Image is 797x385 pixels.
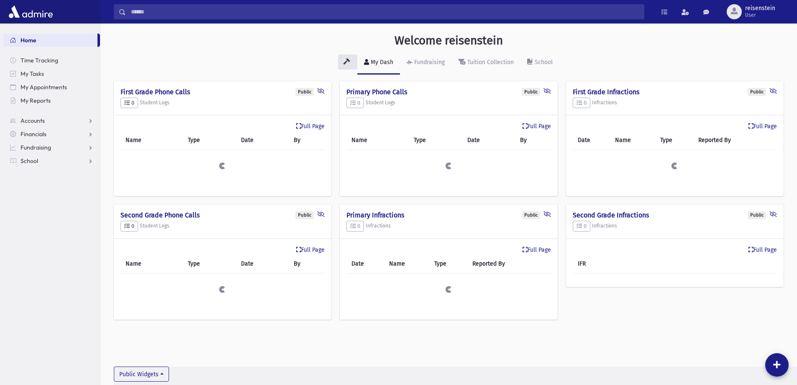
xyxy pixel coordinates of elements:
[395,34,503,48] h3: Welcome reisenstein
[21,144,51,151] span: Fundraising
[748,211,766,219] div: Public
[610,131,655,150] th: Name
[346,88,551,96] h4: Primary Phone Calls
[3,67,100,80] a: My Tasks
[655,131,693,150] th: Type
[124,100,134,106] span: 0
[357,51,400,75] a: My Dash
[346,131,409,150] th: Name
[124,223,134,229] span: 0
[429,254,467,274] th: Type
[7,3,55,20] img: AdmirePro
[748,245,777,254] a: Full Page
[350,100,360,106] span: 0
[523,122,551,131] a: Full Page
[409,131,462,150] th: Type
[21,57,58,64] span: Time Tracking
[296,122,325,131] a: Full Page
[350,223,360,229] span: 0
[126,4,644,19] input: Search
[451,51,520,75] a: Tuition Collection
[3,154,100,168] a: School
[3,127,100,141] a: Financials
[120,211,325,219] h4: Second Grade Phone Calls
[21,130,46,138] span: Financials
[346,211,551,219] h4: Primary Infractions
[21,36,36,44] span: Home
[295,88,314,96] div: Public
[3,80,100,94] a: My Appointments
[515,131,551,150] th: By
[120,98,138,109] button: 0
[346,98,364,109] button: 0
[573,98,777,109] h5: Infractions
[21,83,67,91] span: My Appointments
[346,221,551,232] h5: Infractions
[573,221,590,232] button: 0
[346,98,551,109] h5: Student Logs
[573,88,777,96] h4: First Grade Infractions
[289,254,325,274] th: By
[3,94,100,107] a: My Reports
[21,70,44,78] span: My Tasks
[523,245,551,254] a: Full Page
[289,131,325,150] th: By
[3,54,100,67] a: Time Tracking
[467,254,551,274] th: Reported By
[296,245,325,254] a: Full Page
[745,12,775,18] span: User
[21,157,38,165] span: School
[462,131,515,150] th: Date
[120,221,138,232] button: 0
[120,98,325,109] h5: Student Logs
[745,5,775,12] span: reisenstein
[120,88,325,96] h4: First Grade Phone Calls
[573,98,590,109] button: 0
[3,114,100,127] a: Accounts
[183,131,236,150] th: Type
[413,59,445,66] div: Fundraising
[577,100,587,106] span: 0
[522,211,540,219] div: Public
[748,88,766,96] div: Public
[693,131,777,150] th: Reported By
[114,367,169,382] button: Public Widgets
[346,221,364,232] button: 0
[533,59,553,66] div: School
[295,211,314,219] div: Public
[236,131,289,150] th: Date
[183,254,236,274] th: Type
[573,221,777,232] h5: Infractions
[21,117,45,124] span: Accounts
[573,254,636,274] th: IFR
[346,254,384,274] th: Date
[577,223,587,229] span: 0
[522,88,540,96] div: Public
[748,122,777,131] a: Full Page
[466,59,514,66] div: Tuition Collection
[520,51,559,75] a: School
[236,254,289,274] th: Date
[573,131,610,150] th: Date
[3,34,97,47] a: Home
[400,51,451,75] a: Fundraising
[120,131,183,150] th: Name
[3,141,100,154] a: Fundraising
[120,221,325,232] h5: Student Logs
[21,97,51,104] span: My Reports
[573,211,777,219] h4: Second Grade Infractions
[369,59,393,66] div: My Dash
[120,254,183,274] th: Name
[384,254,429,274] th: Name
